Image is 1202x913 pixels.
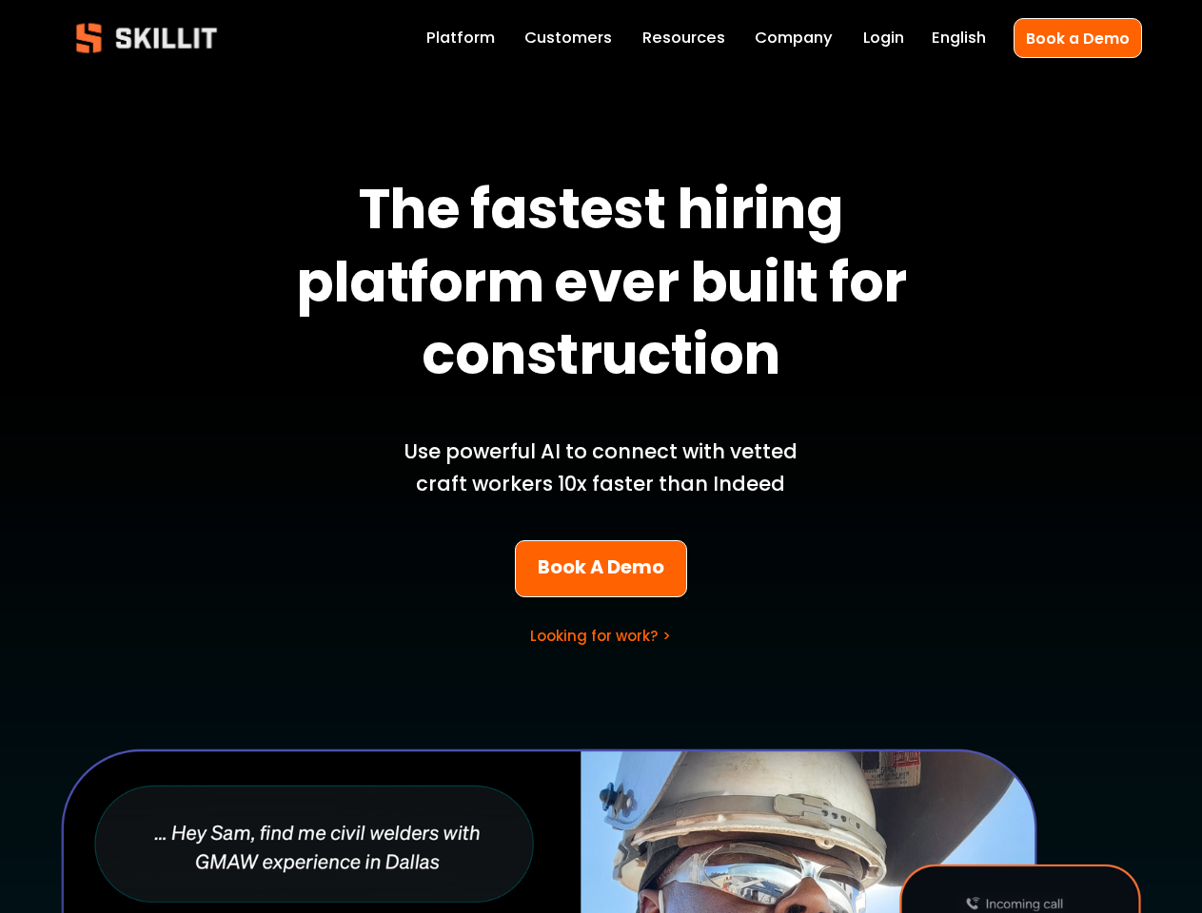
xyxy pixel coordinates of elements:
a: Looking for work? > [530,626,671,646]
a: Platform [426,25,495,51]
span: English [932,27,986,50]
p: Use powerful AI to connect with vetted craft workers 10x faster than Indeed [379,436,823,500]
span: Resources [642,27,725,50]
strong: The fastest hiring platform ever built for construction [296,167,917,408]
a: Login [863,25,904,51]
a: Book a Demo [1014,18,1142,57]
a: Customers [524,25,612,51]
img: Skillit [60,10,233,67]
div: language picker [932,25,986,51]
a: Company [755,25,833,51]
a: folder dropdown [642,25,725,51]
a: Book A Demo [515,540,686,597]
